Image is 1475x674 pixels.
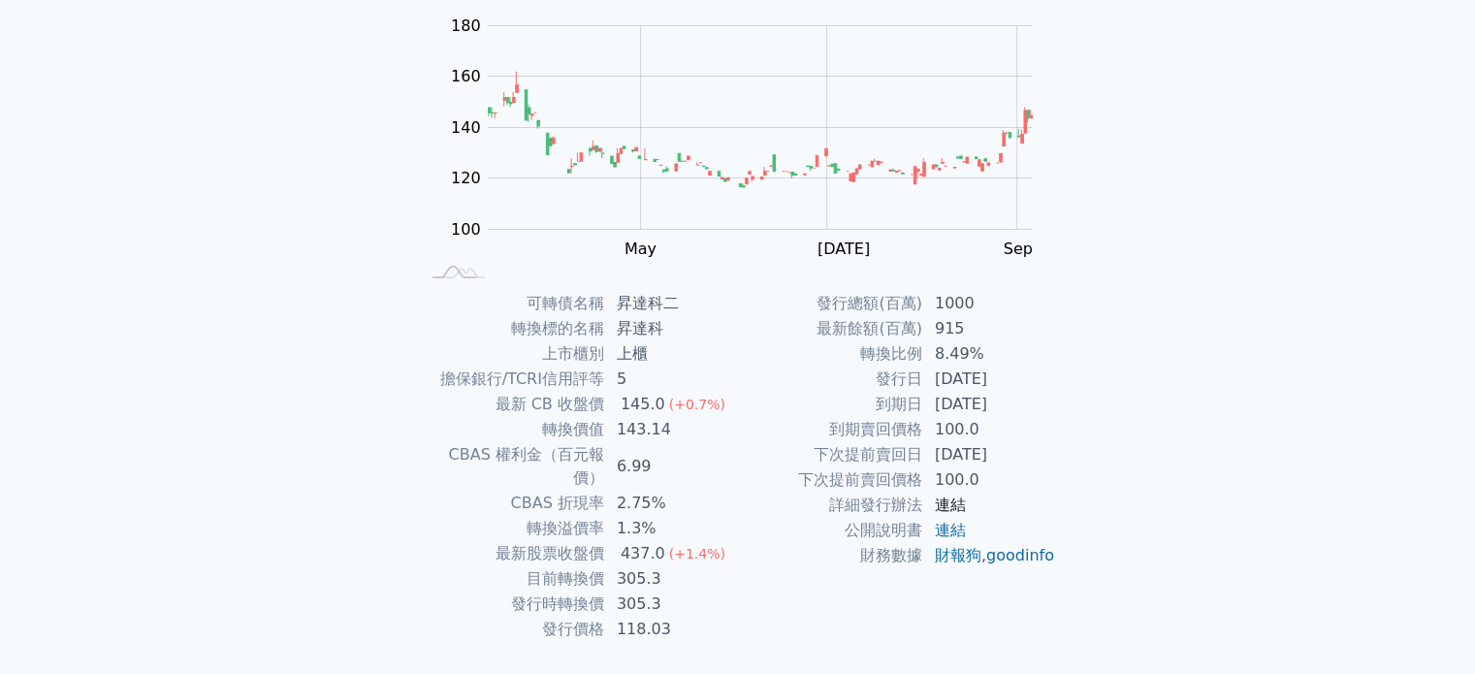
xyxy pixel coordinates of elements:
[923,467,1056,493] td: 100.0
[669,546,725,562] span: (+1.4%)
[923,341,1056,367] td: 8.49%
[738,341,923,367] td: 轉換比例
[441,16,1062,258] g: Chart
[923,316,1056,341] td: 915
[605,592,738,617] td: 305.3
[605,341,738,367] td: 上櫃
[605,316,738,341] td: 昇達科
[923,291,1056,316] td: 1000
[986,546,1054,564] a: goodinfo
[420,291,605,316] td: 可轉債名稱
[1378,581,1475,674] div: 聊天小组件
[738,291,923,316] td: 發行總額(百萬)
[923,543,1056,568] td: ,
[451,67,481,85] tspan: 160
[617,393,669,416] div: 145.0
[923,367,1056,392] td: [DATE]
[605,491,738,516] td: 2.75%
[669,397,725,412] span: (+0.7%)
[1378,581,1475,674] iframe: Chat Widget
[451,169,481,187] tspan: 120
[935,496,966,514] a: 連結
[923,442,1056,467] td: [DATE]
[451,220,481,239] tspan: 100
[1004,240,1033,258] tspan: Sep
[420,392,605,417] td: 最新 CB 收盤價
[738,442,923,467] td: 下次提前賣回日
[625,240,657,258] tspan: May
[605,417,738,442] td: 143.14
[420,341,605,367] td: 上市櫃別
[738,417,923,442] td: 到期賣回價格
[605,516,738,541] td: 1.3%
[420,316,605,341] td: 轉換標的名稱
[617,542,669,565] div: 437.0
[738,518,923,543] td: 公開說明書
[935,546,981,564] a: 財報狗
[605,291,738,316] td: 昇達科二
[420,617,605,642] td: 發行價格
[420,417,605,442] td: 轉換價值
[420,367,605,392] td: 擔保銀行/TCRI信用評等
[605,566,738,592] td: 305.3
[935,521,966,539] a: 連結
[420,491,605,516] td: CBAS 折現率
[738,543,923,568] td: 財務數據
[451,16,481,35] tspan: 180
[738,493,923,518] td: 詳細發行辦法
[420,541,605,566] td: 最新股票收盤價
[818,240,870,258] tspan: [DATE]
[420,516,605,541] td: 轉換溢價率
[923,392,1056,417] td: [DATE]
[451,118,481,137] tspan: 140
[420,592,605,617] td: 發行時轉換價
[605,617,738,642] td: 118.03
[420,566,605,592] td: 目前轉換價
[923,417,1056,442] td: 100.0
[605,442,738,491] td: 6.99
[605,367,738,392] td: 5
[738,392,923,417] td: 到期日
[738,367,923,392] td: 發行日
[738,467,923,493] td: 下次提前賣回價格
[420,442,605,491] td: CBAS 權利金（百元報價）
[738,316,923,341] td: 最新餘額(百萬)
